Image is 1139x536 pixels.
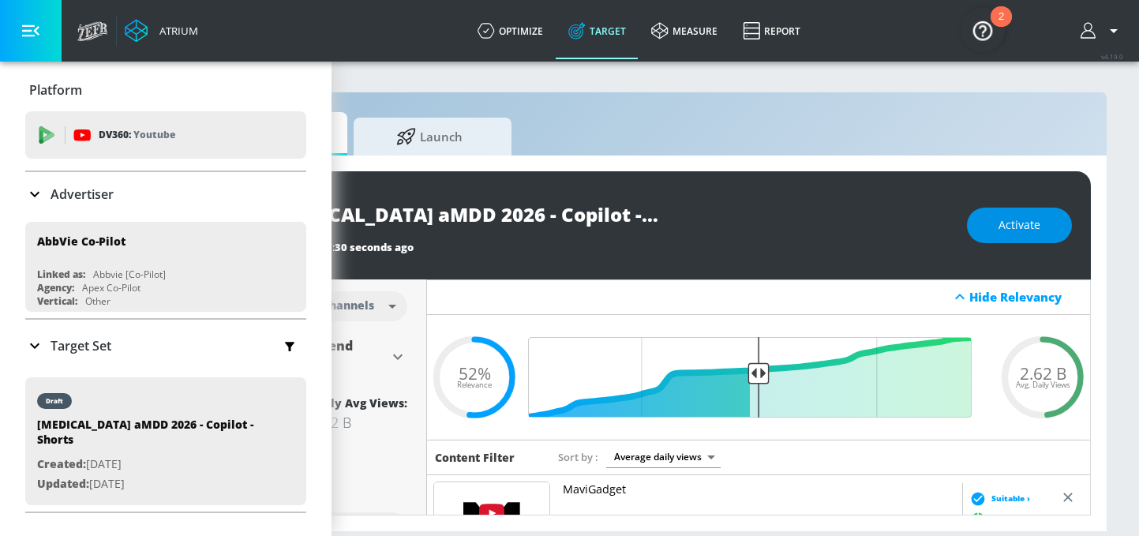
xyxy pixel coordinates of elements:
[966,490,1030,506] div: Suitable ›
[153,24,198,38] div: Atrium
[46,397,63,405] div: draft
[1020,365,1066,381] span: 2.62 B
[37,234,126,249] div: AbbVie Co-Pilot
[37,417,258,455] div: [MEDICAL_DATA] aMDD 2026 - Copilot - Shorts
[25,111,306,159] div: DV360: Youtube
[125,19,198,43] a: Atrium
[967,208,1072,243] button: Activate
[427,279,1090,315] div: Hide Relevancy
[25,222,306,312] div: AbbVie Co-PilotLinked as:Abbvie [Co-Pilot]Agency:Apex Co-PilotVertical:Other
[93,268,166,281] div: Abbvie [Co-Pilot]
[969,289,1081,305] div: Hide Relevancy
[1016,381,1070,389] span: Avg. Daily Views
[37,294,77,308] div: Vertical:
[606,446,721,467] div: Average daily views
[25,172,306,216] div: Advertiser
[25,68,306,112] div: Platform
[369,118,489,156] span: Launch
[82,281,141,294] div: Apex Co-Pilot
[990,512,1010,524] span: 99 %
[37,281,74,294] div: Agency:
[998,17,1004,37] div: 2
[25,377,306,505] div: draft[MEDICAL_DATA] aMDD 2026 - Copilot - ShortsCreated:[DATE]Updated:[DATE]
[966,506,1048,530] div: Relevancy
[85,294,111,308] div: Other
[51,186,114,203] p: Advertiser
[37,474,258,494] p: [DATE]
[991,493,1030,504] span: Suitable ›
[133,126,175,143] p: Youtube
[269,240,951,254] div: Last Updated:
[335,240,414,254] span: 30 seconds ago
[730,2,813,59] a: Report
[435,450,515,465] h6: Content Filter
[25,320,306,372] div: Target Set
[639,2,730,59] a: measure
[99,126,175,144] p: DV360:
[563,482,956,535] a: MaviGadget
[314,298,382,312] div: Channels
[1101,52,1123,61] span: v 4.19.0
[312,395,407,410] div: Daily Avg Views:
[37,456,86,471] span: Created:
[556,2,639,59] a: Target
[37,455,258,474] p: [DATE]
[961,8,1005,52] button: Open Resource Center, 2 new notifications
[465,2,556,59] a: optimize
[29,81,82,99] p: Platform
[51,337,111,354] p: Target Set
[563,482,956,497] p: MaviGadget
[558,450,598,464] span: Sort by
[37,476,89,491] span: Updated:
[457,381,492,389] span: Relevance
[37,268,85,281] div: Linked as:
[459,365,491,381] span: 52%
[538,337,980,418] input: Final Threshold
[998,216,1040,235] span: Activate
[312,413,407,432] div: 2.62 B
